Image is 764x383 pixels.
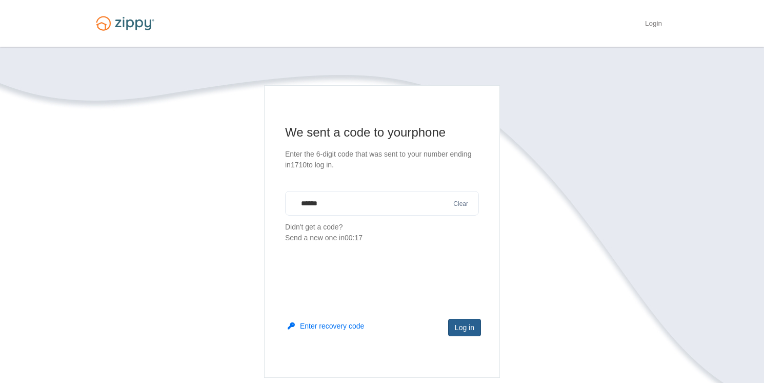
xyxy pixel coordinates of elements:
[448,319,481,336] button: Log in
[288,321,364,331] button: Enter recovery code
[285,233,479,243] div: Send a new one in 00:17
[285,149,479,170] p: Enter the 6-digit code that was sent to your number ending in 1710 to log in.
[450,199,471,209] button: Clear
[645,20,662,30] a: Login
[285,222,479,243] p: Didn't get a code?
[90,11,160,35] img: Logo
[285,124,479,141] h1: We sent a code to your phone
